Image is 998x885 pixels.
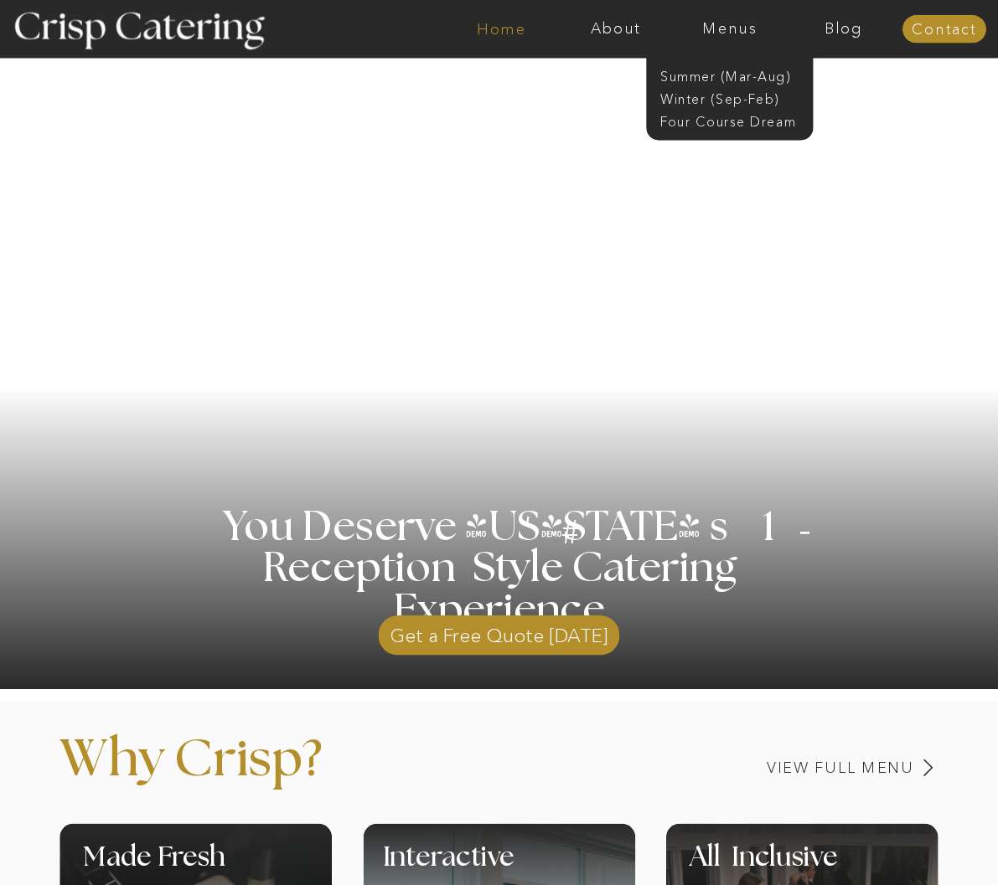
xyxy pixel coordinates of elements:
[650,761,914,777] a: View Full Menu
[379,607,620,656] a: Get a Free Quote [DATE]
[902,22,986,39] a: Contact
[767,487,815,582] h3: '
[525,516,619,564] h3: #
[59,734,507,810] p: Why Crisp?
[660,112,809,128] a: Four Course Dream
[787,21,901,38] a: Blog
[660,90,797,105] a: Winter (Sep-Feb)
[660,67,809,83] a: Summer (Mar-Aug)
[494,507,562,549] h3: '
[7,40,52,56] span: Text us
[673,21,787,38] a: Menus
[559,21,673,38] a: About
[445,21,559,38] a: Home
[166,507,834,631] h1: You Deserve [US_STATE] s 1 Reception Style Catering Experience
